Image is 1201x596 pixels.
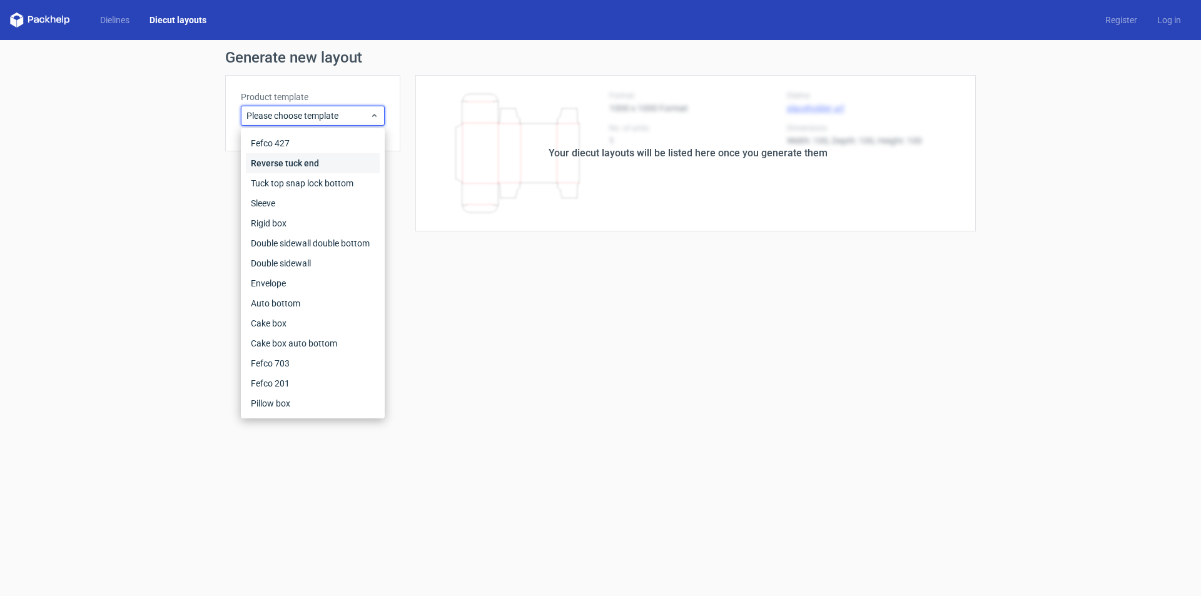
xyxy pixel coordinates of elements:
div: Rigid box [246,213,380,233]
div: Your diecut layouts will be listed here once you generate them [549,146,828,161]
span: Please choose template [246,109,370,122]
div: Cake box auto bottom [246,333,380,353]
a: Log in [1147,14,1191,26]
div: Double sidewall [246,253,380,273]
div: Fefco 201 [246,373,380,393]
div: Fefco 703 [246,353,380,373]
div: Cake box [246,313,380,333]
h1: Generate new layout [225,50,976,65]
label: Product template [241,91,385,103]
div: Reverse tuck end [246,153,380,173]
a: Dielines [90,14,139,26]
div: Auto bottom [246,293,380,313]
a: Diecut layouts [139,14,216,26]
div: Tuck top snap lock bottom [246,173,380,193]
a: Register [1095,14,1147,26]
div: Envelope [246,273,380,293]
div: Fefco 427 [246,133,380,153]
div: Double sidewall double bottom [246,233,380,253]
div: Pillow box [246,393,380,413]
div: Sleeve [246,193,380,213]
